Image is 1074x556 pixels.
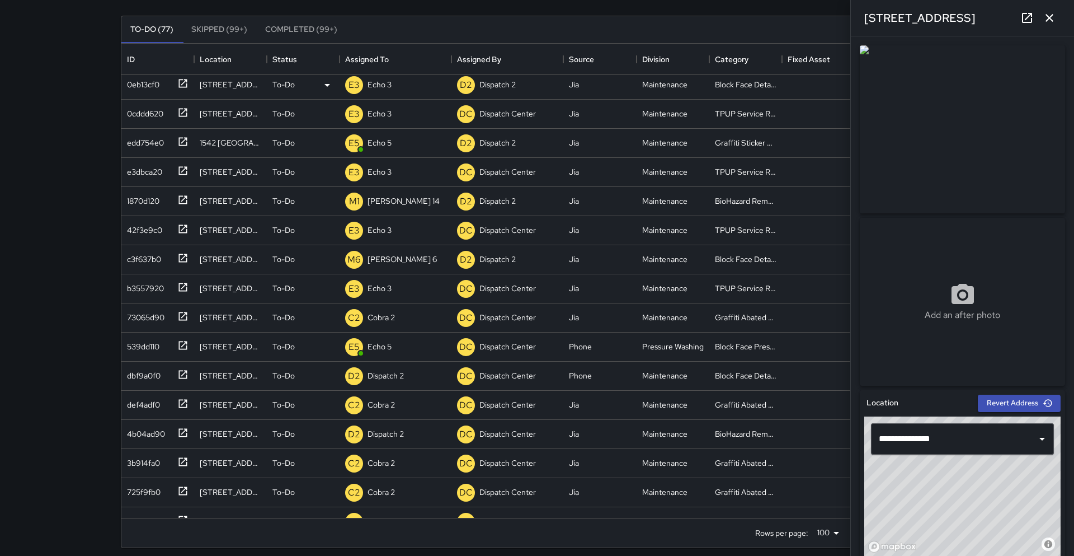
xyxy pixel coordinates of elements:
[272,341,295,352] p: To-Do
[200,283,261,294] div: 2355 Broadway
[642,254,687,265] div: Maintenance
[642,516,687,527] div: Maintenance
[563,44,636,75] div: Source
[479,428,536,440] p: Dispatch Center
[459,457,473,470] p: DC
[368,137,392,148] p: Echo 5
[715,283,776,294] div: TPUP Service Requested
[642,195,687,207] div: Maintenance
[569,108,579,119] div: Jia
[479,399,536,410] p: Dispatch Center
[272,428,295,440] p: To-Do
[642,312,687,323] div: Maintenance
[123,278,164,294] div: b3557920
[348,428,360,441] p: D2
[715,225,776,236] div: TPUP Service Requested
[459,108,473,121] p: DC
[479,312,536,323] p: Dispatch Center
[479,79,516,90] p: Dispatch 2
[715,312,776,323] div: Graffiti Abated Large
[123,104,163,119] div: 0cddd620
[123,511,164,527] div: 597d9dd0
[200,399,261,410] div: 2545 Broadway
[459,282,473,296] p: DC
[479,457,536,469] p: Dispatch Center
[459,370,473,383] p: DC
[715,254,776,265] div: Block Face Detailed
[569,341,592,352] div: Phone
[348,311,360,325] p: C2
[642,399,687,410] div: Maintenance
[272,195,295,207] p: To-Do
[368,283,392,294] p: Echo 3
[368,195,440,207] p: [PERSON_NAME] 14
[479,137,516,148] p: Dispatch 2
[460,195,472,208] p: D2
[479,370,536,381] p: Dispatch Center
[569,137,579,148] div: Jia
[123,162,162,177] div: e3dbca20
[349,195,360,208] p: M1
[459,311,473,325] p: DC
[272,516,295,527] p: To-Do
[345,44,389,75] div: Assigned To
[348,399,360,412] p: C2
[200,341,261,352] div: 489 8th Street
[368,312,395,323] p: Cobra 2
[642,44,670,75] div: Division
[123,191,159,207] div: 1870d120
[569,312,579,323] div: Jia
[123,74,159,90] div: 0eb13cf0
[368,487,395,498] p: Cobra 2
[642,487,687,498] div: Maintenance
[347,253,361,267] p: M6
[569,195,579,207] div: Jia
[368,341,392,352] p: Echo 5
[569,487,579,498] div: Jia
[459,428,473,441] p: DC
[715,399,776,410] div: Graffiti Abated Large
[127,44,135,75] div: ID
[457,44,501,75] div: Assigned By
[272,225,295,236] p: To-Do
[642,370,687,381] div: Maintenance
[200,79,261,90] div: 460 8th Street
[348,282,360,296] p: E3
[272,283,295,294] p: To-Do
[123,453,160,469] div: 3b914fa0
[479,166,536,177] p: Dispatch Center
[272,79,295,90] p: To-Do
[123,307,164,323] div: 73065d90
[123,482,161,498] div: 725f9fb0
[459,340,473,354] p: DC
[569,516,579,527] div: Jia
[479,283,536,294] p: Dispatch Center
[642,457,687,469] div: Maintenance
[715,516,776,527] div: Graffiti Abated Large
[368,428,404,440] p: Dispatch 2
[182,16,256,43] button: Skipped (99+)
[715,428,776,440] div: BioHazard Removed
[272,137,295,148] p: To-Do
[348,515,360,529] p: C2
[479,108,536,119] p: Dispatch Center
[479,225,536,236] p: Dispatch Center
[272,254,295,265] p: To-Do
[368,166,392,177] p: Echo 3
[194,44,267,75] div: Location
[569,428,579,440] div: Jia
[123,395,160,410] div: def4adf0
[348,166,360,179] p: E3
[569,79,579,90] div: Jia
[715,108,776,119] div: TPUP Service Requested
[348,340,360,354] p: E5
[200,487,261,498] div: 2630 Broadway
[348,78,360,92] p: E3
[348,457,360,470] p: C2
[715,166,776,177] div: TPUP Service Requested
[715,487,776,498] div: Graffiti Abated Large
[200,312,261,323] div: 2150 Franklin Street
[348,486,360,499] p: C2
[272,312,295,323] p: To-Do
[200,254,261,265] div: 2315 Valdez Street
